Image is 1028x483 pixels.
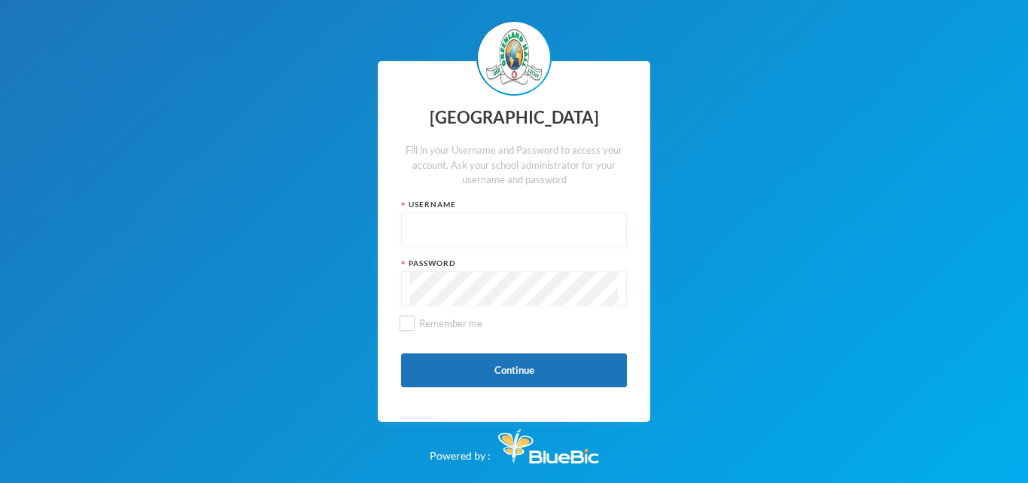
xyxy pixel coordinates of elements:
[401,258,627,269] div: Password
[401,103,627,133] div: [GEOGRAPHIC_DATA]
[498,430,599,463] img: Bluebic
[413,317,488,329] span: Remember me
[430,422,599,463] div: Powered by :
[401,353,627,387] button: Continue
[401,199,627,210] div: Username
[401,143,627,188] div: Fill in your Username and Password to access your account. Ask your school administrator for your...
